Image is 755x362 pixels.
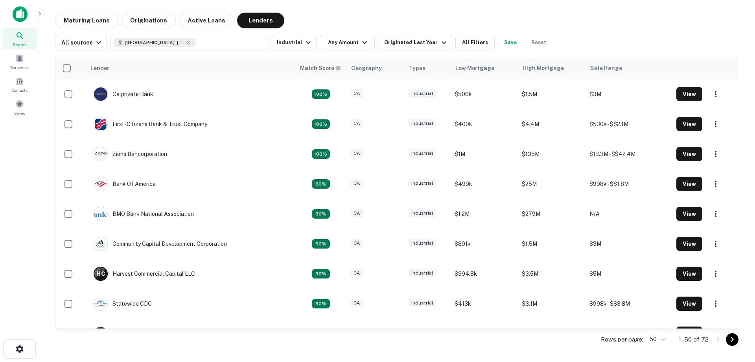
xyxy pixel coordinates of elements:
button: Industrial [271,35,317,50]
div: Industrial [408,299,436,308]
td: $25M [518,169,586,199]
div: All sources [61,38,103,47]
p: 1–50 of 72 [679,335,709,344]
td: $279M [518,199,586,229]
button: View [676,297,702,311]
img: picture [94,237,107,251]
div: Agwest Farm Credit [94,327,164,341]
div: Capitalize uses an advanced AI algorithm to match your search with the best lender. The match sco... [312,269,330,278]
td: $394.8k [451,259,518,289]
td: $1.5M [518,229,586,259]
td: $998k - $$3.8M [586,289,672,319]
div: Industrial [408,209,436,218]
span: Borrowers [10,64,29,71]
div: Community Capital Development Corporation [94,237,227,251]
th: High Mortgage [518,57,586,79]
div: CA [350,209,363,218]
button: View [676,327,702,341]
div: CA [350,239,363,248]
div: Geography [351,63,382,73]
button: View [676,117,702,131]
button: All Filters [455,35,495,50]
img: picture [94,87,107,101]
td: $891k [451,229,518,259]
a: Contacts [2,74,37,95]
button: Originated Last Year [378,35,452,50]
button: View [676,177,702,191]
td: $4.4M [518,109,586,139]
div: Capitalize uses an advanced AI algorithm to match your search with the best lender. The match sco... [312,239,330,249]
div: Originated Last Year [384,38,448,47]
div: Capitalize uses an advanced AI algorithm to match your search with the best lender. The match sco... [312,209,330,219]
div: Capitalize uses an advanced AI algorithm to match your search with the best lender. The match sco... [300,64,341,72]
td: N/A [586,199,672,229]
a: Borrowers [2,51,37,72]
td: $1.4M [451,319,518,349]
td: $3.1M [518,289,586,319]
span: [GEOGRAPHIC_DATA], [GEOGRAPHIC_DATA], [GEOGRAPHIC_DATA] [125,39,184,46]
td: $3.6M - $$8.2M [586,319,672,349]
div: Sale Range [590,63,622,73]
button: View [676,207,702,221]
th: Capitalize uses an advanced AI algorithm to match your search with the best lender. The match sco... [295,57,346,79]
h6: Match Score [300,64,339,72]
td: $1.5M [518,79,586,109]
p: Rows per page: [601,335,643,344]
div: Low Mortgage [455,63,494,73]
div: Types [409,63,425,73]
td: $3M [586,229,672,259]
button: Originations [122,13,176,28]
td: $998k - $$1.8M [586,169,672,199]
div: BMO Bank National Association [94,207,194,221]
span: Search [13,41,27,48]
img: picture [94,297,107,310]
div: Industrial [408,269,436,278]
div: Capitalize uses an advanced AI algorithm to match your search with the best lender. The match sco... [312,179,330,189]
div: Capitalize uses an advanced AI algorithm to match your search with the best lender. The match sco... [312,89,330,99]
span: Saved [14,110,26,116]
div: Harvest Commercial Capital LLC [94,267,195,281]
div: Calprivate Bank [94,87,153,101]
th: Geography [346,57,404,79]
button: View [676,267,702,281]
div: Search [2,28,37,49]
button: View [676,237,702,251]
div: CA [350,269,363,278]
div: Industrial [408,89,436,98]
div: Capitalize uses an advanced AI algorithm to match your search with the best lender. The match sco... [312,299,330,308]
th: Types [404,57,451,79]
div: Bank Of America [94,177,156,191]
div: Capitalize uses an advanced AI algorithm to match your search with the best lender. The match sco... [312,119,330,129]
img: capitalize-icon.png [13,6,28,22]
td: $1.2M [451,199,518,229]
button: Lenders [237,13,284,28]
div: CA [350,329,363,338]
img: picture [94,207,107,221]
div: High Mortgage [523,63,564,73]
button: View [676,87,702,101]
div: Industrial [408,179,436,188]
span: Contacts [12,87,28,93]
td: $1M [451,139,518,169]
img: picture [94,117,107,131]
div: Zions Bancorporation [94,147,167,161]
div: CA [350,149,363,158]
iframe: Chat Widget [716,274,755,312]
td: $5M [586,259,672,289]
button: Go to next page [726,333,738,346]
button: Reset [526,35,551,50]
div: Industrial [408,239,436,248]
div: CA [350,89,363,98]
a: Saved [2,97,37,118]
div: Capitalize uses an advanced AI algorithm to match your search with the best lender. The match sco... [312,149,330,159]
td: $3M [586,79,672,109]
div: Statewide CDC [94,297,152,311]
td: $413k [451,289,518,319]
div: First-citizens Bank & Trust Company [94,117,207,131]
button: [GEOGRAPHIC_DATA], [GEOGRAPHIC_DATA], [GEOGRAPHIC_DATA] [110,35,267,50]
img: picture [94,147,107,161]
div: Industrial [408,329,436,338]
button: Active Loans [179,13,234,28]
td: $500k [451,79,518,109]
